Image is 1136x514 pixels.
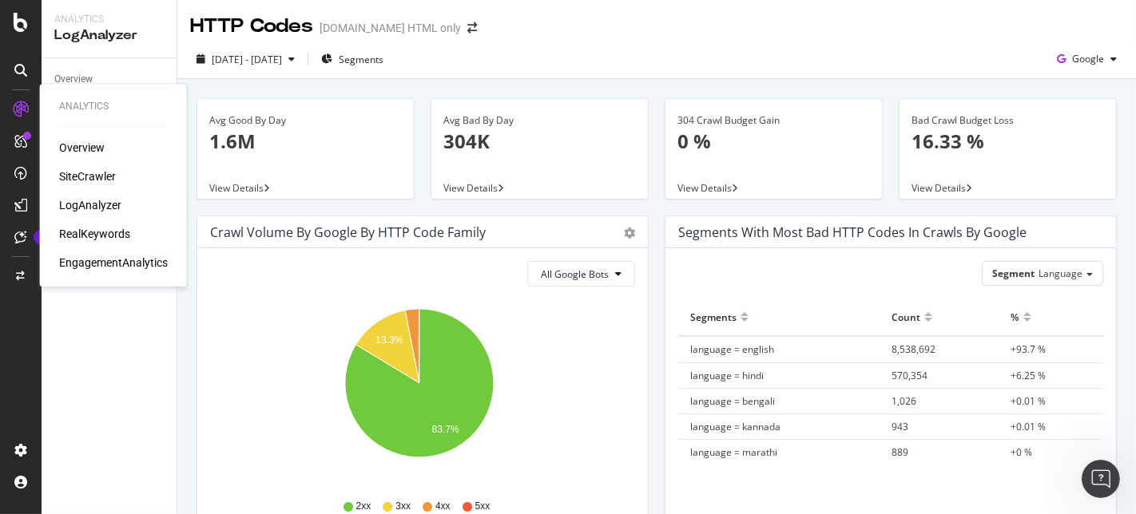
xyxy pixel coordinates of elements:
[212,53,282,66] span: [DATE] - [DATE]
[475,500,491,513] span: 5xx
[690,445,777,459] span: language = marathi
[1051,46,1123,72] button: Google
[443,181,498,195] span: View Details
[1011,445,1033,459] span: +0 %
[677,113,870,128] div: 304 Crawl Budget Gain
[992,267,1035,280] span: Segment
[435,500,451,513] span: 4xx
[54,13,164,26] div: Analytics
[54,71,165,88] a: Overview
[210,299,629,484] svg: A chart.
[190,13,313,40] div: HTTP Codes
[209,113,402,128] div: Avg Good By Day
[356,500,371,513] span: 2xx
[1072,52,1104,65] span: Google
[209,181,264,195] span: View Details
[1011,369,1047,382] span: +6.25 %
[892,304,920,330] div: Count
[34,230,48,244] div: Tooltip anchor
[690,342,774,356] span: language = english
[912,128,1104,155] p: 16.33 %
[1011,304,1019,330] div: %
[677,181,732,195] span: View Details
[339,53,383,66] span: Segments
[690,304,737,330] div: Segments
[59,255,168,271] a: EngagementAnalytics
[912,181,966,195] span: View Details
[190,46,301,72] button: [DATE] - [DATE]
[690,369,764,382] span: language = hindi
[1082,460,1120,498] iframe: Intercom live chat
[1011,342,1047,356] span: +93.7 %
[315,46,390,72] button: Segments
[395,500,411,513] span: 3xx
[1011,420,1047,433] span: +0.01 %
[54,26,164,45] div: LogAnalyzer
[892,342,935,356] span: 8,538,692
[59,100,168,113] div: Analytics
[59,226,130,242] a: RealKeywords
[54,71,93,88] div: Overview
[690,420,781,433] span: language = kannada
[59,140,105,156] a: Overview
[1011,394,1047,408] span: +0.01 %
[690,394,775,408] span: language = bengali
[677,128,870,155] p: 0 %
[912,113,1104,128] div: Bad Crawl Budget Loss
[1039,267,1082,280] span: Language
[527,261,635,287] button: All Google Bots
[678,224,1027,240] div: Segments with most bad HTTP codes in Crawls by google
[467,22,477,34] div: arrow-right-arrow-left
[443,128,636,155] p: 304K
[209,128,402,155] p: 1.6M
[210,224,486,240] div: Crawl Volume by google by HTTP Code Family
[892,369,927,382] span: 570,354
[892,420,908,433] span: 943
[320,20,461,36] div: [DOMAIN_NAME] HTML only
[375,335,403,346] text: 13.3%
[624,227,635,239] div: gear
[443,113,636,128] div: Avg Bad By Day
[59,168,116,184] a: SiteCrawler
[541,267,609,281] span: All Google Bots
[892,445,908,459] span: 889
[432,424,459,435] text: 83.7%
[892,394,916,408] span: 1,026
[59,197,121,213] a: LogAnalyzer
